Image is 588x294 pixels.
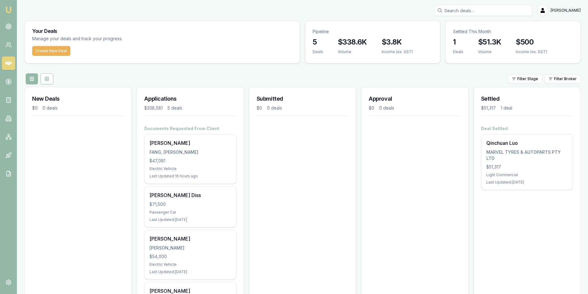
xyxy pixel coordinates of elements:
h3: $338.6K [338,37,367,47]
h4: Deal Settled [481,126,573,132]
div: Passenger Car [149,210,231,215]
div: Volume [338,49,367,54]
div: $0 [257,105,262,111]
div: Volume [478,49,501,54]
div: 5 deals [168,105,182,111]
p: Pipeline [313,29,433,35]
img: emu-icon-u.png [5,6,12,14]
div: Income (ex. GST) [382,49,413,54]
div: Light Commercial [486,172,568,177]
div: [PERSON_NAME] [149,245,231,251]
div: [PERSON_NAME] [149,139,231,147]
h3: $51.3K [478,37,501,47]
span: Filter Broker [554,76,577,81]
div: Electric Vehicle [149,262,231,267]
div: Last Updated: [DATE] [149,217,231,222]
div: MARVEL TYRES & AUTOPARTS PTY LTD [486,149,568,161]
button: Filter Stage [508,75,542,83]
h3: $500 [516,37,547,47]
h3: Submitted [257,95,349,103]
h3: Applications [144,95,236,103]
div: Last Updated: [DATE] [486,180,568,185]
div: $71,500 [149,201,231,207]
h3: New Deals [32,95,124,103]
div: Deals [453,49,463,54]
h3: Settled [481,95,573,103]
h3: 1 [453,37,463,47]
div: Last Updated: 16 hours ago [149,174,231,179]
div: 0 deals [379,105,394,111]
div: [PERSON_NAME] Diss [149,191,231,199]
div: Deals [313,49,323,54]
button: Create New Deal [32,46,70,56]
div: $54,000 [149,253,231,260]
div: $51,317 [481,105,496,111]
div: Income (ex. GST) [516,49,547,54]
div: 0 deals [43,105,58,111]
div: Qinchuan Luo [486,139,568,147]
div: 1 deal [501,105,512,111]
div: FANG, [PERSON_NAME] [149,149,231,155]
div: $47,081 [149,158,231,164]
span: [PERSON_NAME] [551,8,581,13]
p: Manage your deals and track your progress. [32,35,189,42]
h3: Approval [369,95,461,103]
div: 0 deals [267,105,282,111]
p: Settled This Month [453,29,573,35]
div: $0 [369,105,374,111]
input: Search deals [434,5,532,16]
h3: 5 [313,37,323,47]
div: $51,317 [486,164,568,170]
div: [PERSON_NAME] [149,235,231,242]
div: Electric Vehicle [149,166,231,171]
span: Filter Stage [517,76,538,81]
h3: $3.8K [382,37,413,47]
div: $338,581 [144,105,163,111]
button: Filter Broker [545,75,581,83]
h4: Documents Requested From Client [144,126,236,132]
div: $0 [32,105,38,111]
div: Last Updated: [DATE] [149,269,231,274]
h3: Your Deals [32,29,292,33]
